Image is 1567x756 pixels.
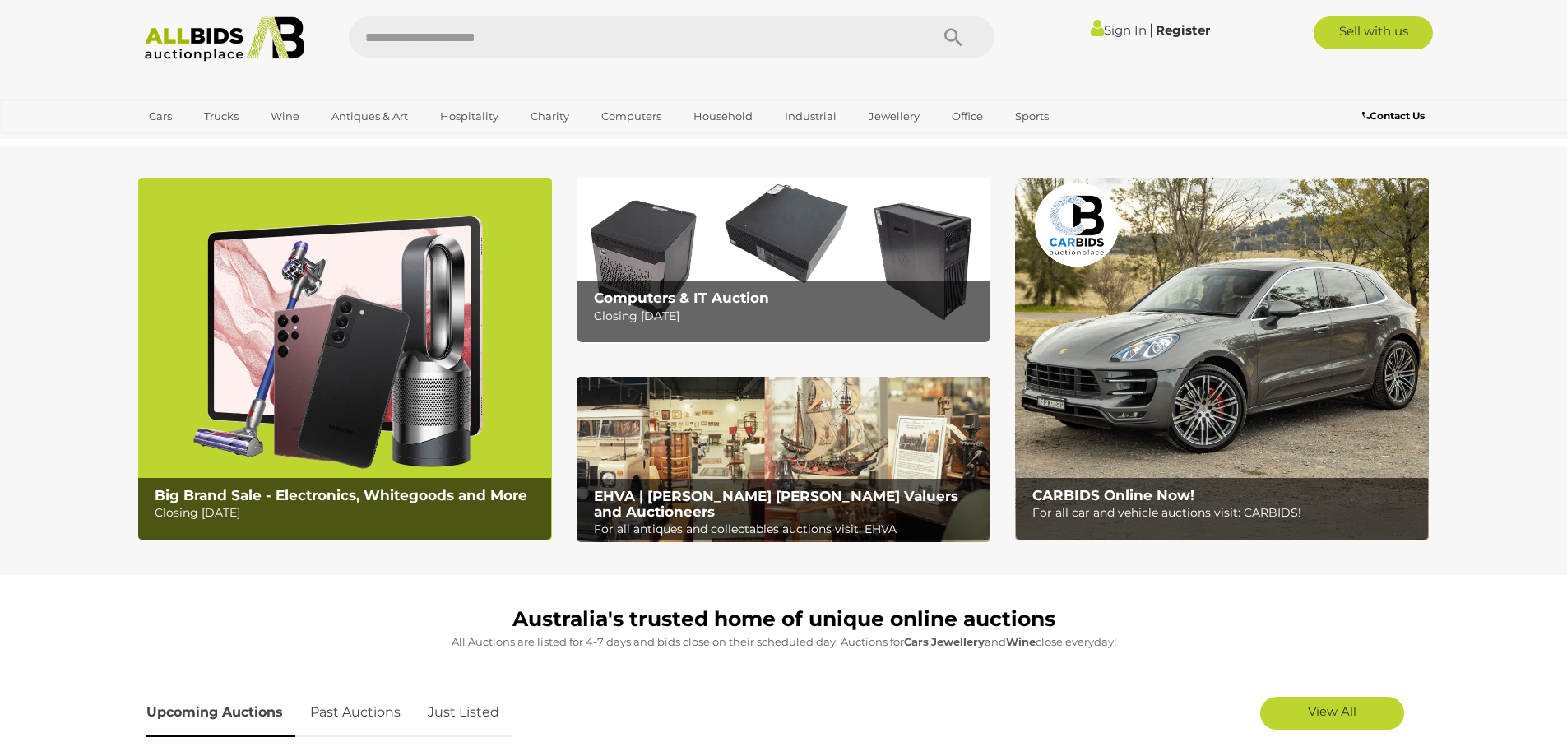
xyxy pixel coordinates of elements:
[1149,21,1153,39] span: |
[577,377,990,543] a: EHVA | Evans Hastings Valuers and Auctioneers EHVA | [PERSON_NAME] [PERSON_NAME] Valuers and Auct...
[1091,22,1147,38] a: Sign In
[1156,22,1210,38] a: Register
[577,178,990,343] a: Computers & IT Auction Computers & IT Auction Closing [DATE]
[415,689,512,737] a: Just Listed
[858,103,930,130] a: Jewellery
[138,103,183,130] a: Cars
[577,377,990,543] img: EHVA | Evans Hastings Valuers and Auctioneers
[594,306,981,327] p: Closing [DATE]
[298,689,413,737] a: Past Auctions
[138,130,276,157] a: [GEOGRAPHIC_DATA]
[1314,16,1433,49] a: Sell with us
[1308,703,1356,719] span: View All
[1032,487,1194,503] b: CARBIDS Online Now!
[594,488,958,520] b: EHVA | [PERSON_NAME] [PERSON_NAME] Valuers and Auctioneers
[1260,697,1404,730] a: View All
[193,103,249,130] a: Trucks
[594,519,981,540] p: For all antiques and collectables auctions visit: EHVA
[146,633,1421,652] p: All Auctions are listed for 4-7 days and bids close on their scheduled day. Auctions for , and cl...
[931,635,985,648] strong: Jewellery
[1015,178,1429,540] a: CARBIDS Online Now! CARBIDS Online Now! For all car and vehicle auctions visit: CARBIDS!
[155,487,527,503] b: Big Brand Sale - Electronics, Whitegoods and More
[774,103,847,130] a: Industrial
[1015,178,1429,540] img: CARBIDS Online Now!
[146,689,295,737] a: Upcoming Auctions
[594,290,769,306] b: Computers & IT Auction
[138,178,552,540] img: Big Brand Sale - Electronics, Whitegoods and More
[136,16,314,62] img: Allbids.com.au
[520,103,580,130] a: Charity
[321,103,419,130] a: Antiques & Art
[1032,503,1420,523] p: For all car and vehicle auctions visit: CARBIDS!
[591,103,672,130] a: Computers
[429,103,509,130] a: Hospitality
[577,178,990,343] img: Computers & IT Auction
[146,608,1421,631] h1: Australia's trusted home of unique online auctions
[1362,109,1425,122] b: Contact Us
[941,103,994,130] a: Office
[260,103,310,130] a: Wine
[683,103,763,130] a: Household
[1006,635,1036,648] strong: Wine
[138,178,552,540] a: Big Brand Sale - Electronics, Whitegoods and More Big Brand Sale - Electronics, Whitegoods and Mo...
[912,16,994,58] button: Search
[1004,103,1059,130] a: Sports
[155,503,542,523] p: Closing [DATE]
[904,635,929,648] strong: Cars
[1362,107,1429,125] a: Contact Us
